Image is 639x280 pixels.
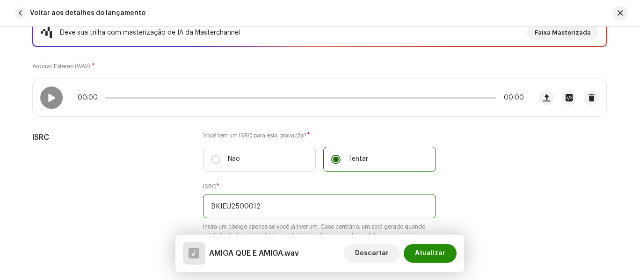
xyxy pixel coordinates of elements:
div: Eleve sua trilha com masterização de IA da Masterchannel [60,27,240,38]
font: Não [228,156,240,162]
button: Descartar [344,244,400,263]
h5: AMIGA QUE E AMIGA.wav [209,248,299,259]
span: Faixa Masterizada [535,23,591,42]
font: AMIGA QUE E AMIGA.wav [209,250,299,257]
font: Tentar [348,156,368,162]
font: 00:00 [504,94,524,101]
span: Atualizar [415,244,445,263]
font: Descartar [355,250,389,257]
button: Faixa Masterizada [527,25,598,40]
label: Você tem um ISRC para esta gravação? [203,132,436,139]
input: ABXYZ####### [203,194,436,218]
font: ISRC [203,184,216,189]
small: Insira um código apenas se você já tiver um. Caso contrário, um será gerado quando você distribui... [203,222,436,259]
button: Atualizar [404,244,457,263]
